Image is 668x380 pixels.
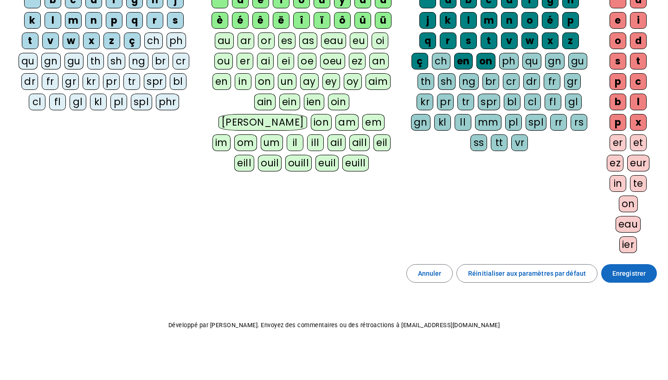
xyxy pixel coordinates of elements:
[278,73,296,90] div: un
[173,53,189,70] div: cr
[334,12,351,29] div: ô
[630,175,647,192] div: te
[482,73,499,90] div: br
[293,12,310,29] div: î
[235,73,251,90] div: in
[491,134,507,151] div: tt
[252,12,269,29] div: ê
[307,134,324,151] div: ill
[83,73,99,90] div: kr
[103,32,120,49] div: z
[434,114,451,131] div: kl
[147,12,163,29] div: r
[440,12,456,29] div: k
[278,32,295,49] div: es
[328,134,346,151] div: ail
[258,32,275,49] div: or
[144,73,166,90] div: spr
[167,32,186,49] div: ph
[619,196,638,212] div: on
[630,53,647,70] div: t
[212,73,231,90] div: en
[481,32,497,49] div: t
[481,12,497,29] div: m
[124,32,141,49] div: ç
[522,53,541,70] div: qu
[344,73,362,90] div: oy
[630,32,647,49] div: d
[521,12,538,29] div: o
[156,94,180,110] div: phr
[542,32,559,49] div: x
[258,155,282,171] div: ouil
[304,94,325,110] div: ien
[64,53,83,70] div: gu
[22,32,39,49] div: t
[108,53,125,70] div: sh
[62,73,79,90] div: gr
[454,53,473,70] div: en
[277,53,294,70] div: ei
[411,53,428,70] div: ç
[131,94,152,110] div: spl
[545,94,561,110] div: fl
[610,12,626,29] div: e
[354,12,371,29] div: û
[375,12,392,29] div: ü
[501,32,518,49] div: v
[545,53,565,70] div: gn
[571,114,587,131] div: rs
[232,12,249,29] div: é
[630,94,647,110] div: l
[369,53,389,70] div: an
[470,134,487,151] div: ss
[349,53,366,70] div: ez
[311,114,332,131] div: ion
[129,53,148,70] div: ng
[564,73,581,90] div: gr
[218,114,307,131] div: [PERSON_NAME]
[234,134,257,151] div: om
[418,268,442,279] span: Annuler
[417,94,433,110] div: kr
[457,94,474,110] div: tr
[505,114,522,131] div: pl
[610,73,626,90] div: p
[214,53,233,70] div: ou
[627,155,649,171] div: eur
[610,114,626,131] div: p
[362,114,385,131] div: em
[562,12,579,29] div: p
[126,12,143,29] div: q
[279,94,300,110] div: ein
[315,155,339,171] div: euil
[212,134,231,151] div: im
[49,94,66,110] div: fl
[610,32,626,49] div: o
[521,32,538,49] div: w
[63,32,79,49] div: w
[438,73,456,90] div: sh
[342,155,368,171] div: euill
[167,12,184,29] div: s
[83,32,100,49] div: x
[238,32,254,49] div: ar
[287,134,303,151] div: il
[476,53,495,70] div: on
[504,94,520,110] div: bl
[630,134,647,151] div: et
[542,12,559,29] div: é
[320,53,345,70] div: oeu
[90,94,107,110] div: kl
[41,53,61,70] div: gn
[42,32,59,49] div: v
[501,12,518,29] div: n
[460,32,477,49] div: s
[42,73,58,90] div: fr
[550,114,567,131] div: rr
[366,73,391,90] div: aim
[322,73,340,90] div: ey
[475,114,501,131] div: mm
[440,32,456,49] div: r
[7,320,661,331] p: Développé par [PERSON_NAME]. Envoyez des commentaires ou des rétroactions à [EMAIL_ADDRESS][DOMAI...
